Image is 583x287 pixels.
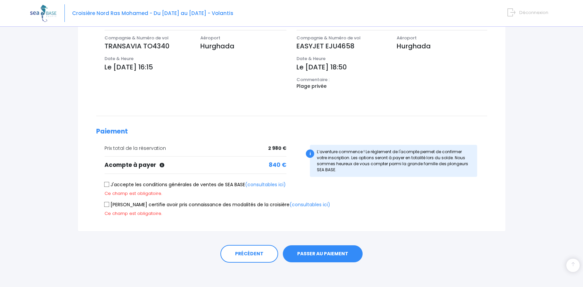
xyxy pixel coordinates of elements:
span: Commentaire : [297,76,330,83]
p: TRANSAVIA TO4340 [105,41,191,51]
input: J'accepte les conditions générales de ventes de SEA BASE(consultables ici) [104,182,109,187]
div: Acompte à payer [105,161,287,170]
p: Hurghada [397,41,487,51]
div: Ce champ est obligatoire. [105,210,482,217]
div: Ce champ est obligatoire. [105,190,482,197]
span: Compagnie & Numéro de vol [297,35,361,41]
a: (consultables ici) [289,201,330,208]
span: Aéroport [200,35,220,41]
p: Plage privée [297,83,487,90]
p: Le [DATE] 16:15 [105,62,287,72]
span: Date & Heure [297,55,326,62]
span: Compagnie & Numéro de vol [105,35,169,41]
a: (consultables ici) [245,181,286,188]
a: PRÉCÉDENT [220,245,278,263]
span: Date & Heure [105,55,134,62]
p: Le [DATE] 18:50 [297,62,487,72]
label: J'accepte les conditions générales de ventes de SEA BASE [105,181,286,188]
button: PASSER AU PAIEMENT [283,245,363,263]
div: Prix total de la réservation [105,145,287,152]
span: Déconnexion [519,9,548,16]
input: [PERSON_NAME] certifie avoir pris connaissance des modalités de la croisière(consultables ici) [104,202,109,207]
label: [PERSON_NAME] certifie avoir pris connaissance des modalités de la croisière [105,201,330,208]
div: i [306,150,314,158]
p: Hurghada [200,41,286,51]
p: EASYJET EJU4658 [297,41,387,51]
h2: Paiement [96,128,487,135]
span: 2 980 € [268,145,286,152]
span: Croisière Nord Ras Mohamed - Du [DATE] au [DATE] - Volantis [72,10,233,17]
span: 840 € [269,161,286,170]
span: Aéroport [397,35,417,41]
div: L’aventure commence ! Le règlement de l'acompte permet de confirmer votre inscription. Les option... [310,145,477,177]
